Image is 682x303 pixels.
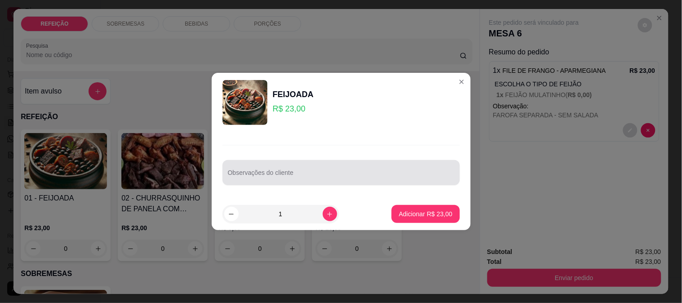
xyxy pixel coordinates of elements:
[399,209,452,218] p: Adicionar R$ 23,00
[392,205,459,223] button: Adicionar R$ 23,00
[228,172,455,181] input: Observações do cliente
[224,207,239,221] button: decrease-product-quantity
[455,75,469,89] button: Close
[273,88,314,101] div: FEIJOADA
[273,102,314,115] p: R$ 23,00
[223,80,267,125] img: product-image
[323,207,337,221] button: increase-product-quantity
